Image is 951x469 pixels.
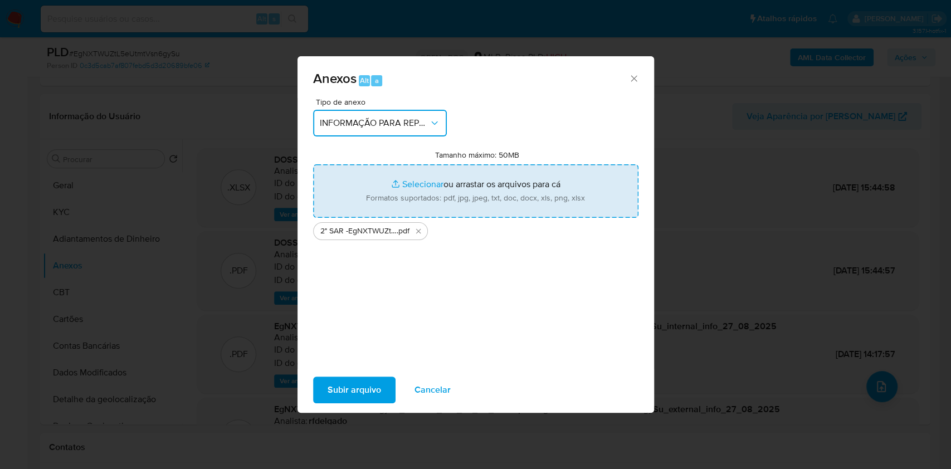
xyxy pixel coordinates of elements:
button: INFORMAÇÃO PARA REPORTE - COAF [313,110,447,136]
ul: Arquivos selecionados [313,218,638,240]
span: a [375,75,379,86]
label: Tamanho máximo: 50MB [435,150,519,160]
span: Alt [360,75,369,86]
span: Cancelar [414,378,451,402]
button: Fechar [628,73,638,83]
span: Anexos [313,69,357,88]
span: Tipo de anexo [316,98,450,106]
button: Excluir 2° SAR -EgNXTWUZtL5eUtmtVsn6gySu - CPF 12041478764 - FERNANDES DE ANDRADE TOME.pdf [412,224,425,238]
span: Subir arquivo [328,378,381,402]
span: INFORMAÇÃO PARA REPORTE - COAF [320,118,429,129]
span: 2° SAR -EgNXTWUZtL5eUtmtVsn6gySu - CPF 12041478764 - [PERSON_NAME] [320,226,397,237]
button: Cancelar [400,377,465,403]
button: Subir arquivo [313,377,396,403]
span: .pdf [397,226,409,237]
